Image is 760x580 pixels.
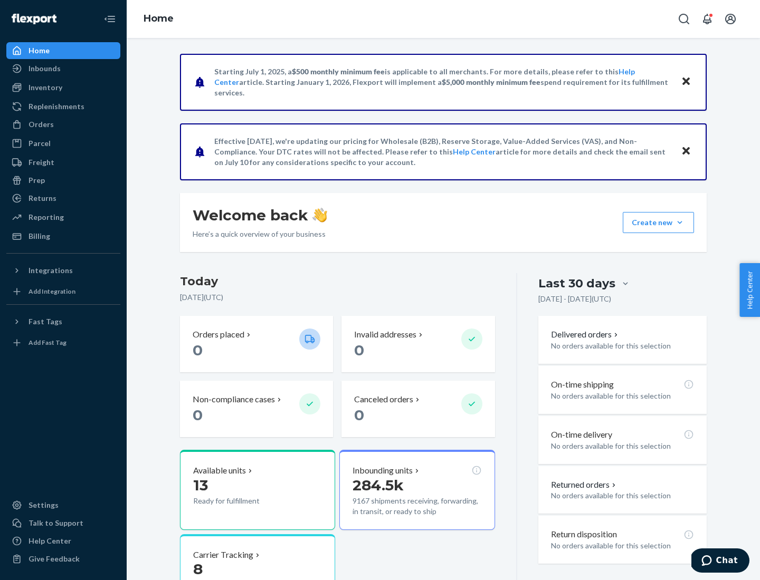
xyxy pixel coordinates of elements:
button: Orders placed 0 [180,316,333,372]
button: Talk to Support [6,515,120,531]
a: Home [144,13,174,24]
span: 0 [354,406,364,424]
div: Fast Tags [28,316,62,327]
button: Open notifications [697,8,718,30]
p: Orders placed [193,328,244,341]
div: Prep [28,175,45,186]
div: Inventory [28,82,62,93]
button: Open account menu [720,8,741,30]
button: Create new [623,212,694,233]
span: 0 [354,341,364,359]
a: Add Integration [6,283,120,300]
p: No orders available for this selection [551,391,694,401]
a: Settings [6,497,120,514]
p: No orders available for this selection [551,441,694,451]
div: Integrations [28,265,73,276]
p: Starting July 1, 2025, a is applicable to all merchants. For more details, please refer to this a... [214,66,671,98]
p: Carrier Tracking [193,549,253,561]
div: Parcel [28,138,51,149]
p: 9167 shipments receiving, forwarding, in transit, or ready to ship [353,496,481,517]
a: Replenishments [6,98,120,115]
p: Effective [DATE], we're updating our pricing for Wholesale (B2B), Reserve Storage, Value-Added Se... [214,136,671,168]
a: Inbounds [6,60,120,77]
a: Orders [6,116,120,133]
span: $5,000 monthly minimum fee [442,78,540,86]
a: Home [6,42,120,59]
img: Flexport logo [12,14,56,24]
div: Last 30 days [538,275,615,292]
button: Canceled orders 0 [341,381,495,437]
button: Close [679,144,693,159]
div: Reporting [28,212,64,223]
a: Freight [6,154,120,171]
a: Inventory [6,79,120,96]
p: [DATE] ( UTC ) [180,292,495,303]
p: Inbounding units [353,465,413,477]
button: Returned orders [551,479,618,491]
div: Replenishments [28,101,84,112]
button: Open Search Box [673,8,695,30]
div: Orders [28,119,54,130]
p: No orders available for this selection [551,341,694,351]
h1: Welcome back [193,206,327,225]
a: Returns [6,190,120,207]
a: Prep [6,172,120,189]
div: Freight [28,157,54,168]
p: Non-compliance cases [193,393,275,405]
button: Inbounding units284.5k9167 shipments receiving, forwarding, in transit, or ready to ship [339,450,495,530]
span: 0 [193,406,203,424]
p: Available units [193,465,246,477]
a: Help Center [453,147,496,156]
span: $500 monthly minimum fee [292,67,385,76]
div: Give Feedback [28,554,80,564]
div: Talk to Support [28,518,83,528]
p: [DATE] - [DATE] ( UTC ) [538,294,611,304]
div: Add Fast Tag [28,338,66,347]
button: Non-compliance cases 0 [180,381,333,437]
div: Help Center [28,536,71,546]
span: 0 [193,341,203,359]
img: hand-wave emoji [312,208,327,223]
p: On-time shipping [551,379,614,391]
div: Home [28,45,50,56]
ol: breadcrumbs [135,4,182,34]
div: Inbounds [28,63,61,74]
span: 8 [193,560,203,578]
button: Fast Tags [6,313,120,330]
div: Add Integration [28,287,75,296]
p: Invalid addresses [354,328,416,341]
button: Close Navigation [99,8,120,30]
a: Help Center [6,533,120,549]
p: No orders available for this selection [551,540,694,551]
p: Canceled orders [354,393,413,405]
p: Return disposition [551,528,617,540]
p: No orders available for this selection [551,490,694,501]
div: Billing [28,231,50,241]
button: Available units13Ready for fulfillment [180,450,335,530]
a: Reporting [6,209,120,226]
h3: Today [180,273,495,290]
button: Integrations [6,262,120,279]
span: 284.5k [353,476,404,494]
p: On-time delivery [551,429,612,441]
a: Parcel [6,135,120,152]
p: Ready for fulfillment [193,496,291,506]
div: Returns [28,193,56,204]
span: 13 [193,476,208,494]
p: Here’s a quick overview of your business [193,229,327,239]
button: Help Center [739,263,760,317]
button: Close [679,74,693,90]
a: Add Fast Tag [6,334,120,351]
iframe: Opens a widget where you can chat to one of our agents [691,548,749,575]
button: Invalid addresses 0 [341,316,495,372]
a: Billing [6,228,120,245]
div: Settings [28,500,59,510]
button: Delivered orders [551,328,620,341]
button: Give Feedback [6,550,120,567]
